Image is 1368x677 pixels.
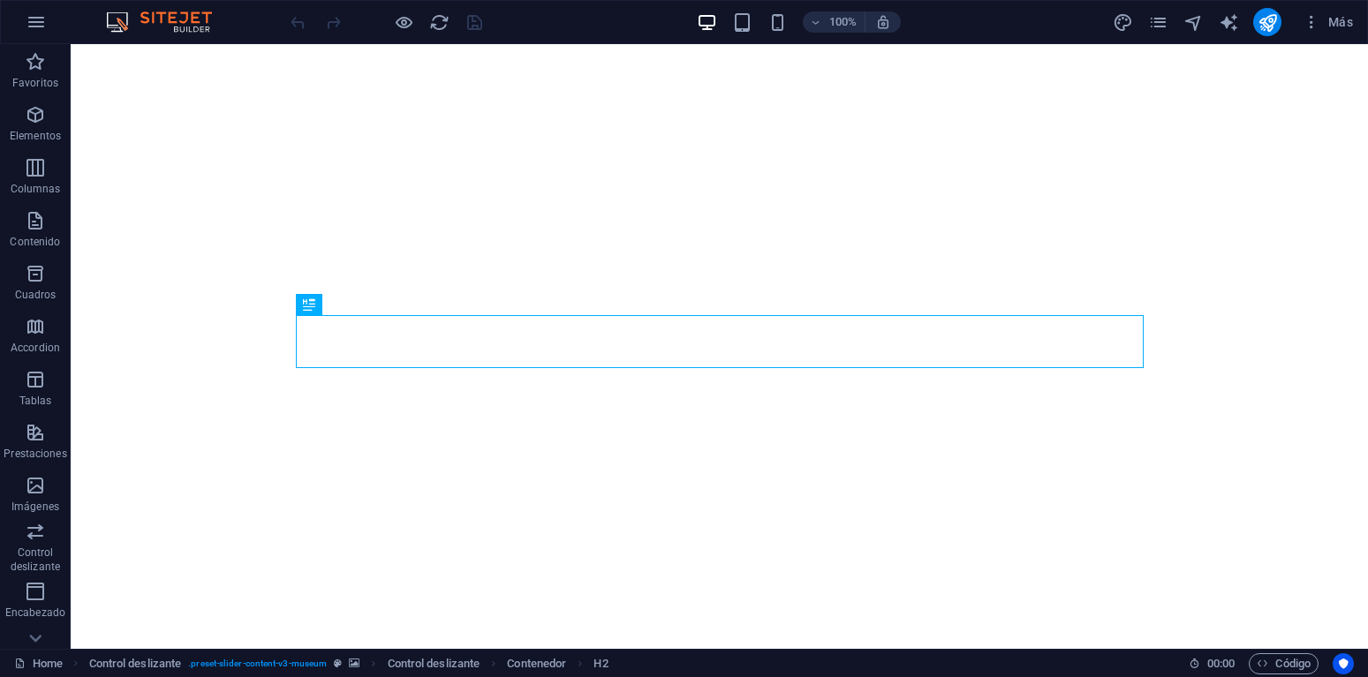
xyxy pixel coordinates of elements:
i: Al redimensionar, ajustar el nivel de zoom automáticamente para ajustarse al dispositivo elegido. [875,14,891,30]
span: Más [1303,13,1353,31]
i: Páginas (Ctrl+Alt+S) [1148,12,1168,33]
h6: 100% [829,11,858,33]
i: AI Writer [1219,12,1239,33]
p: Favoritos [12,76,58,90]
span: Haz clic para seleccionar y doble clic para editar [593,653,608,674]
span: Haz clic para seleccionar y doble clic para editar [507,653,566,674]
span: 00 00 [1207,653,1235,674]
button: Más [1296,8,1360,36]
span: Haz clic para seleccionar y doble clic para editar [388,653,480,674]
button: pages [1147,11,1168,33]
img: Editor Logo [102,11,234,33]
p: Columnas [11,182,61,196]
span: : [1220,657,1222,670]
button: navigator [1183,11,1204,33]
span: Haz clic para seleccionar y doble clic para editar [89,653,182,674]
span: Código [1257,653,1311,674]
button: publish [1253,8,1281,36]
i: Navegador [1183,12,1204,33]
p: Tablas [19,394,52,408]
p: Encabezado [5,606,65,620]
i: Este elemento contiene un fondo [349,658,359,668]
button: design [1112,11,1133,33]
i: Volver a cargar página [429,12,450,33]
p: Imágenes [11,500,59,514]
i: Este elemento es un preajuste personalizable [334,658,342,668]
p: Prestaciones [4,447,66,461]
button: Código [1249,653,1319,674]
button: Haz clic para salir del modo de previsualización y seguir editando [393,11,414,33]
button: 100% [803,11,865,33]
p: Cuadros [15,288,57,302]
button: Usercentrics [1333,653,1354,674]
button: text_generator [1218,11,1239,33]
a: Haz clic para cancelar la selección y doble clic para abrir páginas [14,653,63,674]
button: reload [428,11,450,33]
p: Contenido [10,235,60,249]
p: Accordion [11,341,60,355]
span: . preset-slider-content-v3-museum [188,653,327,674]
i: Publicar [1258,12,1278,33]
nav: breadcrumb [89,653,608,674]
p: Elementos [10,129,61,143]
i: Diseño (Ctrl+Alt+Y) [1113,12,1133,33]
h6: Tiempo de la sesión [1189,653,1236,674]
